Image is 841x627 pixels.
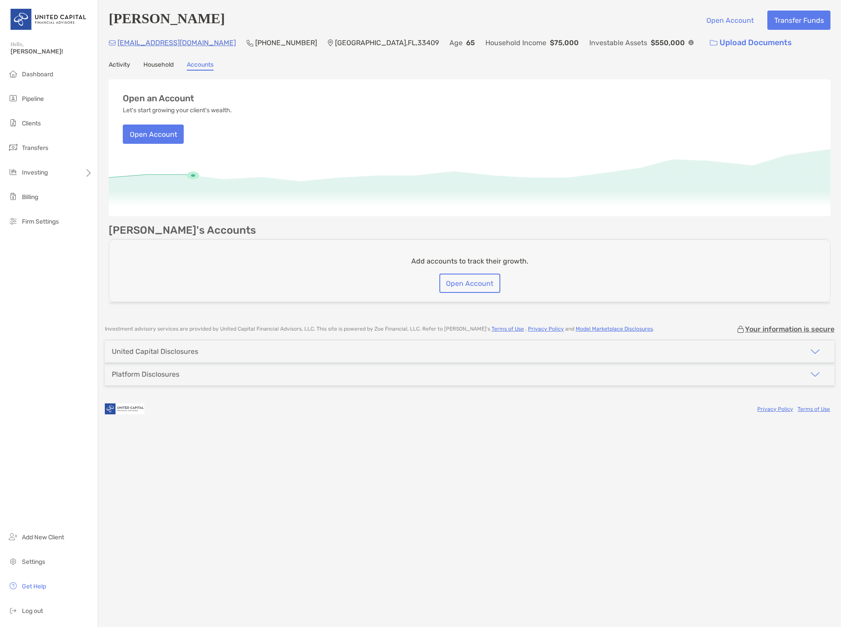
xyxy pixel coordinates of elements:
img: clients icon [8,118,18,128]
span: Investing [22,169,48,176]
p: $75,000 [550,37,579,48]
a: Household [143,61,174,71]
button: Open Account [439,274,500,293]
img: get-help icon [8,581,18,591]
img: Location Icon [328,39,333,46]
img: company logo [105,399,144,419]
span: Pipeline [22,95,44,103]
a: Model Marketplace Disclosures [576,326,653,332]
span: [PERSON_NAME]! [11,48,93,55]
img: button icon [710,40,717,46]
a: Activity [109,61,130,71]
p: Household Income [485,37,546,48]
img: United Capital Logo [11,4,87,35]
a: Privacy Policy [528,326,564,332]
p: Add accounts to track their growth. [411,256,528,267]
img: settings icon [8,556,18,566]
img: billing icon [8,191,18,202]
a: Accounts [187,61,214,71]
span: Billing [22,193,38,201]
img: pipeline icon [8,93,18,103]
img: logout icon [8,605,18,616]
p: Investable Assets [589,37,647,48]
a: Terms of Use [492,326,524,332]
img: Info Icon [688,40,694,45]
button: Transfer Funds [767,11,830,30]
p: Investment advisory services are provided by United Capital Financial Advisors, LLC . This site i... [105,326,654,332]
h3: Open an Account [123,93,194,103]
button: Open Account [699,11,760,30]
p: 65 [466,37,475,48]
span: Get Help [22,583,46,590]
span: Firm Settings [22,218,59,225]
p: [PERSON_NAME]'s Accounts [109,225,256,236]
p: [GEOGRAPHIC_DATA] , FL , 33409 [335,37,439,48]
img: Email Icon [109,40,116,46]
p: Let's start growing your client's wealth. [123,107,232,114]
img: transfers icon [8,142,18,153]
p: [EMAIL_ADDRESS][DOMAIN_NAME] [118,37,236,48]
img: icon arrow [810,346,820,357]
a: Terms of Use [798,406,830,412]
div: Platform Disclosures [112,370,179,378]
img: dashboard icon [8,68,18,79]
span: Settings [22,558,45,566]
span: Add New Client [22,534,64,541]
button: Open Account [123,125,184,144]
img: firm-settings icon [8,216,18,226]
p: [PHONE_NUMBER] [255,37,317,48]
img: add_new_client icon [8,531,18,542]
span: Log out [22,607,43,615]
img: investing icon [8,167,18,177]
p: $550,000 [651,37,685,48]
span: Clients [22,120,41,127]
span: Transfers [22,144,48,152]
span: Dashboard [22,71,53,78]
h4: [PERSON_NAME] [109,11,225,30]
p: Your information is secure [745,325,834,333]
img: Phone Icon [246,39,253,46]
a: Privacy Policy [757,406,793,412]
img: icon arrow [810,369,820,380]
p: Age [449,37,463,48]
a: Upload Documents [704,33,798,52]
div: United Capital Disclosures [112,347,198,356]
